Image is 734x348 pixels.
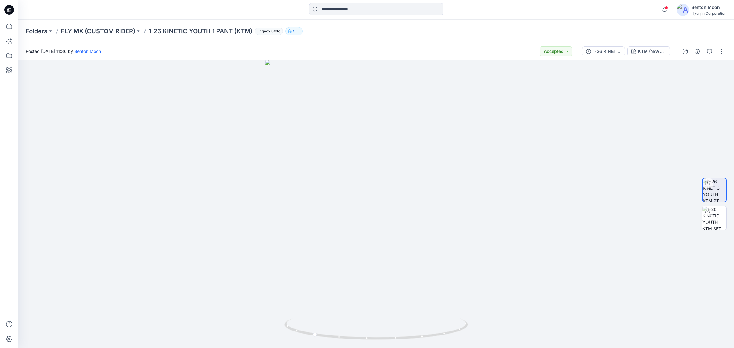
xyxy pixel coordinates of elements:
[582,46,625,56] button: 1-26 KINETIC YOUTH 1 PANT (KTM)
[149,27,252,35] p: 1-26 KINETIC YOUTH 1 PANT (KTM)
[61,27,135,35] a: FLY MX (CUSTOM RIDER)
[26,48,101,54] span: Posted [DATE] 11:36 by
[638,48,666,55] div: KTM (NAVY/ORANGE)
[677,4,689,16] img: avatar
[692,46,702,56] button: Details
[285,27,303,35] button: 5
[702,206,726,230] img: 1-26 KINETIC YOUTH KTM SET
[703,178,726,202] img: 1-26 KINETIC YOUTH KTM PT
[593,48,621,55] div: 1-26 KINETIC YOUTH 1 PANT (KTM)
[691,4,726,11] div: Benton Moon
[74,49,101,54] a: Benton Moon
[691,11,726,16] div: Hyunjin Corporation
[252,27,283,35] button: Legacy Style
[255,28,283,35] span: Legacy Style
[627,46,670,56] button: KTM (NAVY/ORANGE)
[26,27,47,35] a: Folders
[293,28,295,35] p: 5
